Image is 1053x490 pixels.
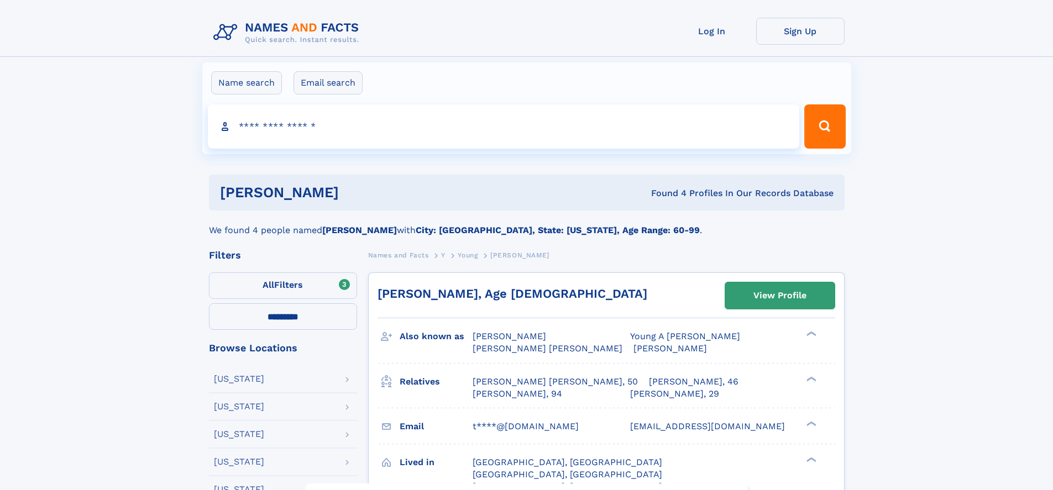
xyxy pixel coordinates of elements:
[263,280,274,290] span: All
[473,469,662,480] span: [GEOGRAPHIC_DATA], [GEOGRAPHIC_DATA]
[804,456,817,463] div: ❯
[441,248,446,262] a: Y
[211,71,282,94] label: Name search
[368,248,429,262] a: Names and Facts
[458,251,478,259] span: Young
[378,287,647,301] a: [PERSON_NAME], Age [DEMOGRAPHIC_DATA]
[294,71,363,94] label: Email search
[804,330,817,338] div: ❯
[458,248,478,262] a: Young
[633,343,707,354] span: [PERSON_NAME]
[473,376,638,388] a: [PERSON_NAME] [PERSON_NAME], 50
[400,372,473,391] h3: Relatives
[649,376,738,388] a: [PERSON_NAME], 46
[400,327,473,346] h3: Also known as
[630,421,785,431] span: [EMAIL_ADDRESS][DOMAIN_NAME]
[208,104,800,149] input: search input
[753,283,806,308] div: View Profile
[209,343,357,353] div: Browse Locations
[214,457,264,466] div: [US_STATE]
[214,402,264,411] div: [US_STATE]
[400,417,473,436] h3: Email
[473,343,622,354] span: [PERSON_NAME] [PERSON_NAME]
[473,331,546,341] span: [PERSON_NAME]
[804,375,817,382] div: ❯
[804,420,817,427] div: ❯
[630,331,740,341] span: Young A [PERSON_NAME]
[473,388,562,400] a: [PERSON_NAME], 94
[214,375,264,383] div: [US_STATE]
[630,388,719,400] a: [PERSON_NAME], 29
[473,457,662,467] span: [GEOGRAPHIC_DATA], [GEOGRAPHIC_DATA]
[322,225,397,235] b: [PERSON_NAME]
[209,18,368,48] img: Logo Names and Facts
[756,18,845,45] a: Sign Up
[209,250,357,260] div: Filters
[668,18,756,45] a: Log In
[416,225,700,235] b: City: [GEOGRAPHIC_DATA], State: [US_STATE], Age Range: 60-99
[804,104,845,149] button: Search Button
[209,210,845,237] div: We found 4 people named with .
[209,272,357,299] label: Filters
[441,251,446,259] span: Y
[400,453,473,472] h3: Lived in
[214,430,264,439] div: [US_STATE]
[495,187,834,199] div: Found 4 Profiles In Our Records Database
[490,251,549,259] span: [PERSON_NAME]
[725,282,835,309] a: View Profile
[220,186,495,199] h1: [PERSON_NAME]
